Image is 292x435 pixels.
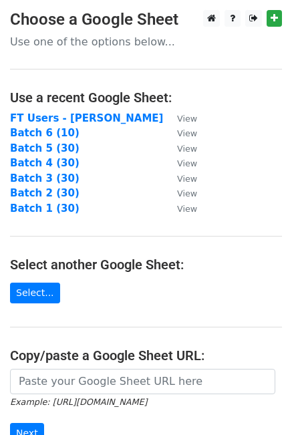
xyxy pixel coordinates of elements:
[164,202,197,214] a: View
[10,172,80,184] a: Batch 3 (30)
[10,257,282,273] h4: Select another Google Sheet:
[177,158,197,168] small: View
[177,144,197,154] small: View
[177,188,197,198] small: View
[177,204,197,214] small: View
[177,114,197,124] small: View
[10,35,282,49] p: Use one of the options below...
[10,90,282,106] h4: Use a recent Google Sheet:
[164,142,197,154] a: View
[10,142,80,154] a: Batch 5 (30)
[10,283,60,303] a: Select...
[164,127,197,139] a: View
[10,369,275,394] input: Paste your Google Sheet URL here
[10,157,80,169] a: Batch 4 (30)
[10,202,80,214] a: Batch 1 (30)
[164,187,197,199] a: View
[10,397,147,407] small: Example: [URL][DOMAIN_NAME]
[164,172,197,184] a: View
[164,112,197,124] a: View
[10,10,282,29] h3: Choose a Google Sheet
[164,157,197,169] a: View
[177,128,197,138] small: View
[10,187,80,199] a: Batch 2 (30)
[10,347,282,364] h4: Copy/paste a Google Sheet URL:
[10,112,163,124] a: FT Users - [PERSON_NAME]
[10,127,80,139] a: Batch 6 (10)
[177,174,197,184] small: View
